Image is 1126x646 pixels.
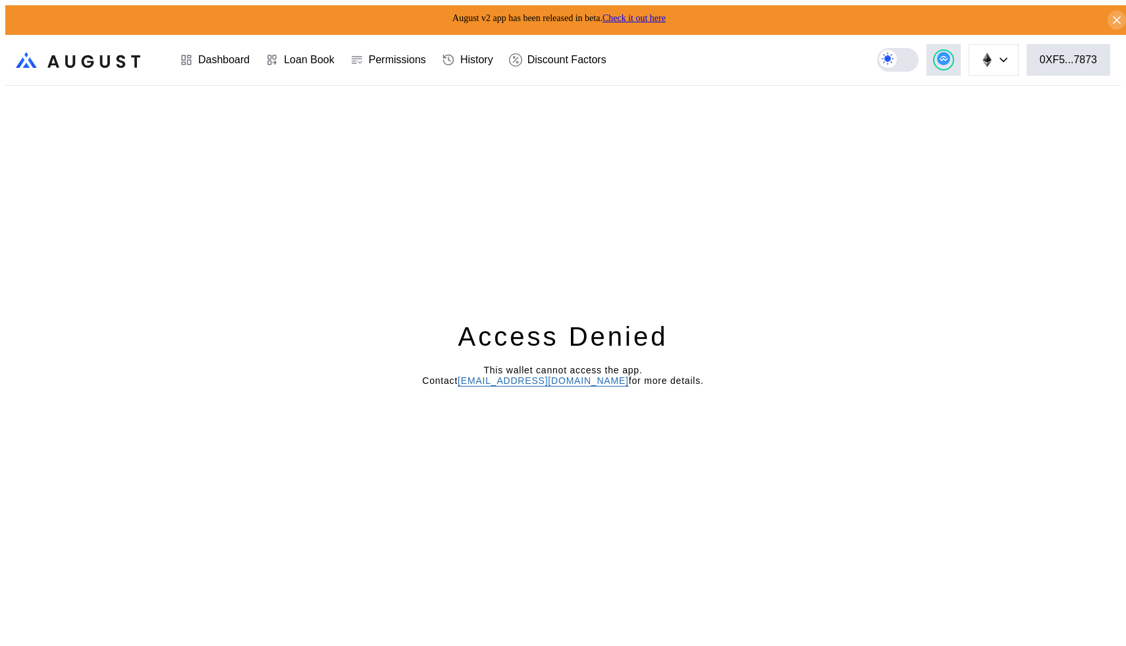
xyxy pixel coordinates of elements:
[198,54,250,66] div: Dashboard
[172,36,257,84] a: Dashboard
[458,375,629,387] a: [EMAIL_ADDRESS][DOMAIN_NAME]
[501,36,614,84] a: Discount Factors
[969,44,1019,76] button: chain logo
[1040,54,1097,66] div: 0XF5...7873
[458,319,668,354] div: Access Denied
[603,13,666,23] a: Check it out here
[422,365,704,386] span: This wallet cannot access the app. Contact for more details.
[452,13,666,23] span: August v2 app has been released in beta.
[460,54,493,66] div: History
[980,53,994,67] img: chain logo
[1027,44,1110,76] button: 0XF5...7873
[284,54,335,66] div: Loan Book
[342,36,434,84] a: Permissions
[434,36,501,84] a: History
[257,36,342,84] a: Loan Book
[369,54,426,66] div: Permissions
[527,54,606,66] div: Discount Factors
